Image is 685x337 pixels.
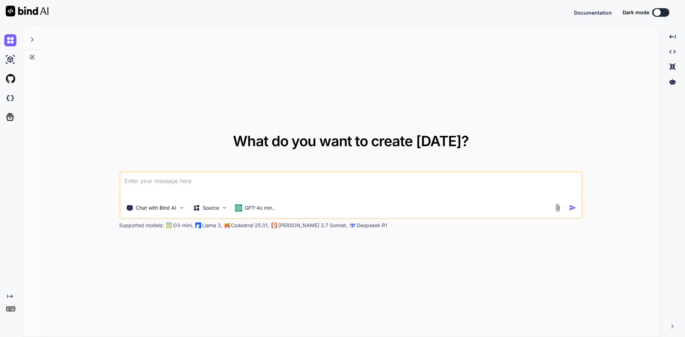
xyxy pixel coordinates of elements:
img: icon [569,204,577,211]
img: claude [350,223,355,228]
p: Source [203,204,219,211]
p: O3-mini, [173,222,193,229]
img: darkCloudIdeIcon [4,92,16,104]
img: Bind AI [6,6,49,16]
span: What do you want to create [DATE]? [233,132,469,150]
img: chat [4,34,16,46]
p: Deepseek R1 [357,222,387,229]
img: GPT-4o mini [235,204,242,211]
img: Pick Tools [178,205,184,211]
img: GPT-4 [166,223,172,228]
p: Llama 3, [202,222,222,229]
img: githubLight [4,73,16,85]
img: claude [271,223,277,228]
p: Chat with Bind AI [136,204,176,211]
p: Codestral 25.01, [231,222,269,229]
p: GPT-4o min.. [245,204,275,211]
p: [PERSON_NAME] 3.7 Sonnet, [278,222,347,229]
span: Dark mode [623,9,649,16]
img: Mistral-AI [224,223,229,228]
img: Llama2 [195,223,201,228]
img: Pick Models [221,205,227,211]
p: Supported models: [119,222,164,229]
img: ai-studio [4,53,16,66]
img: attachment [554,204,562,212]
button: Documentation [574,9,612,16]
span: Documentation [574,10,612,16]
